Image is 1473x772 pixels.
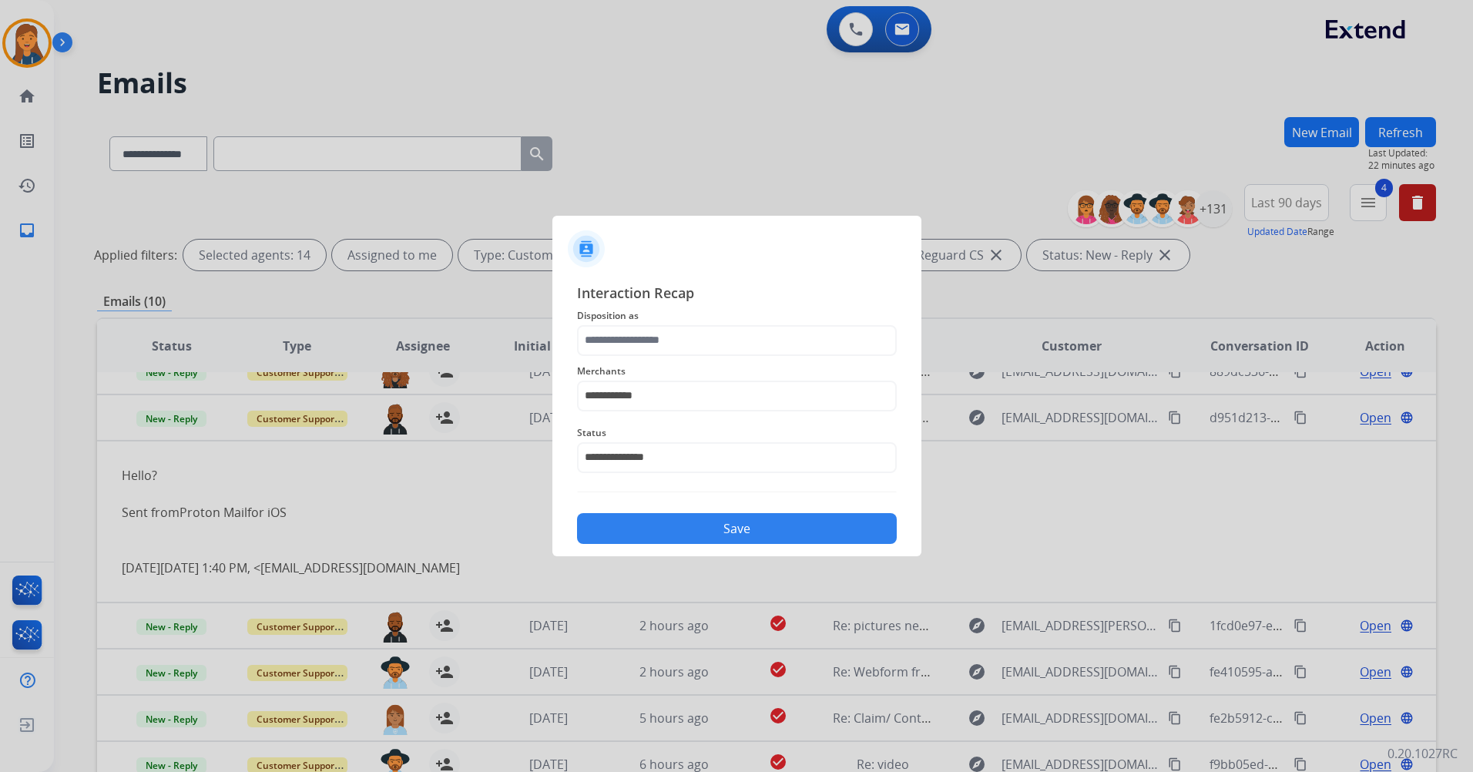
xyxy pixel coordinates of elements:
img: contact-recap-line.svg [577,492,897,492]
span: Interaction Recap [577,282,897,307]
span: Status [577,424,897,442]
span: Disposition as [577,307,897,325]
span: Merchants [577,362,897,381]
img: contactIcon [568,230,605,267]
p: 0.20.1027RC [1387,744,1458,763]
button: Save [577,513,897,544]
